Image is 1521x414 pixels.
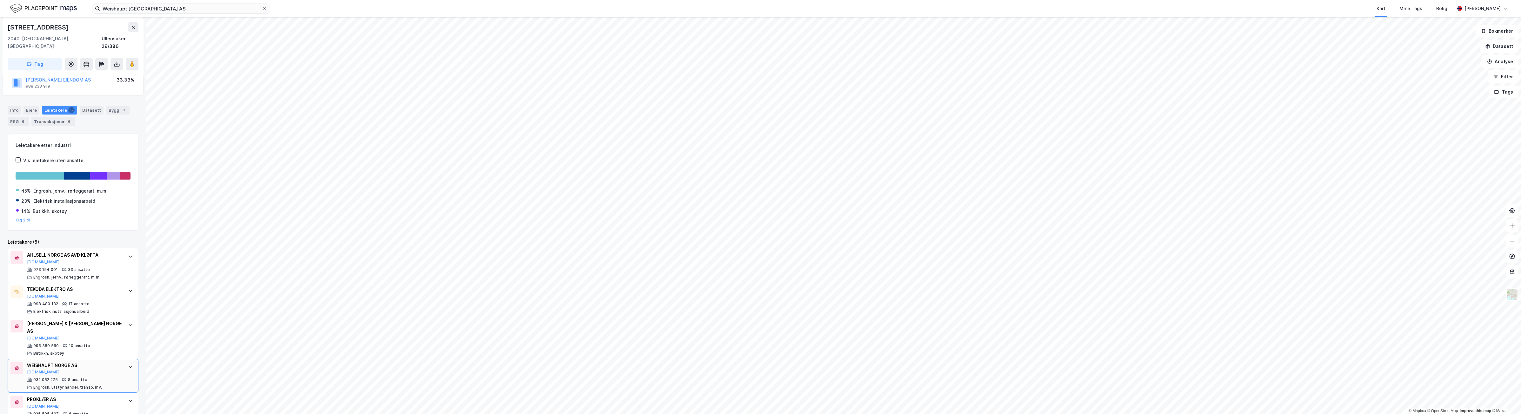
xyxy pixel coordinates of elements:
[1489,384,1521,414] iframe: Chat Widget
[16,218,30,223] button: Og 2 til
[8,238,138,246] div: Leietakere (5)
[68,301,90,306] div: 17 ansatte
[1464,5,1501,12] div: [PERSON_NAME]
[33,187,108,195] div: Engrosh. jernv., rørleggerart. m.m.
[33,377,58,382] div: 932 062 275
[33,343,59,348] div: 995 380 560
[23,157,84,164] div: Vis leietakere uten ansatte
[8,117,29,126] div: ESG
[1476,25,1518,37] button: Bokmerker
[27,336,60,341] button: [DOMAIN_NAME]
[27,320,122,335] div: [PERSON_NAME] & [PERSON_NAME] NORGE AS
[1489,86,1518,98] button: Tags
[1427,409,1458,413] a: OpenStreetMap
[27,251,122,259] div: AHLSELL NORGE AS AVD KLØFTA
[69,343,90,348] div: 10 ansatte
[1488,70,1518,83] button: Filter
[68,267,90,272] div: 33 ansatte
[80,106,104,115] div: Datasett
[33,351,64,356] div: Butikkh. skotøy
[66,118,72,125] div: 6
[33,385,102,390] div: Engrosh. utstyr handel, transp. mv.
[20,118,26,125] div: 6
[26,84,50,89] div: 988 233 919
[27,286,122,293] div: TEKODA ELEKTRO AS
[8,22,70,32] div: [STREET_ADDRESS]
[33,267,58,272] div: 973 154 001
[121,107,127,113] div: 1
[27,362,122,369] div: WEISHAUPT NORGE AS
[8,35,102,50] div: 2040, [GEOGRAPHIC_DATA], [GEOGRAPHIC_DATA]
[1436,5,1447,12] div: Bolig
[68,107,75,113] div: 5
[106,106,130,115] div: Bygg
[100,4,262,13] input: Søk på adresse, matrikkel, gårdeiere, leietakere eller personer
[27,294,60,299] button: [DOMAIN_NAME]
[1399,5,1422,12] div: Mine Tags
[21,207,30,215] div: 14%
[1506,288,1518,300] img: Z
[1480,40,1518,53] button: Datasett
[33,275,100,280] div: Engrosh. jernv., rørleggerart. m.m.
[1482,55,1518,68] button: Analyse
[117,76,134,84] div: 33.33%
[33,207,67,215] div: Butikkh. skotøy
[33,309,89,314] div: Elektrisk installasjonsarbeid
[21,197,31,205] div: 23%
[1409,409,1426,413] a: Mapbox
[68,377,87,382] div: 8 ansatte
[10,3,77,14] img: logo.f888ab2527a4732fd821a326f86c7f29.svg
[102,35,138,50] div: Ullensaker, 29/386
[16,141,131,149] div: Leietakere etter industri
[42,106,77,115] div: Leietakere
[21,187,31,195] div: 45%
[27,396,122,403] div: PROKLÆR AS
[23,106,39,115] div: Eiere
[33,301,58,306] div: 998 480 132
[1377,5,1385,12] div: Kart
[27,404,60,409] button: [DOMAIN_NAME]
[27,370,60,375] button: [DOMAIN_NAME]
[1460,409,1491,413] a: Improve this map
[31,117,75,126] div: Transaksjoner
[8,106,21,115] div: Info
[8,58,62,70] button: Tag
[27,260,60,265] button: [DOMAIN_NAME]
[33,197,95,205] div: Elektrisk installasjonsarbeid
